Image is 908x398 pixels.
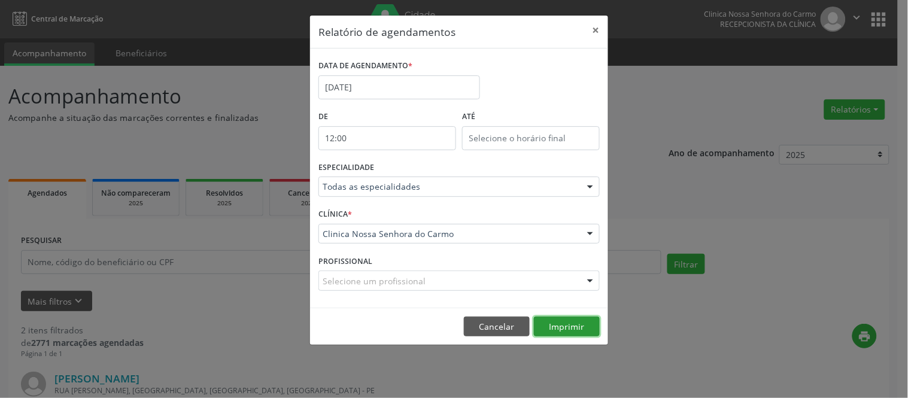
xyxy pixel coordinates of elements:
button: Imprimir [534,317,600,337]
input: Selecione uma data ou intervalo [318,75,480,99]
button: Cancelar [464,317,530,337]
label: De [318,108,456,126]
input: Selecione o horário final [462,126,600,150]
span: Selecione um profissional [323,275,426,287]
label: PROFISSIONAL [318,252,372,271]
h5: Relatório de agendamentos [318,24,455,40]
span: Todas as especialidades [323,181,575,193]
label: ATÉ [462,108,600,126]
label: ESPECIALIDADE [318,159,374,177]
button: Close [584,16,608,45]
input: Selecione o horário inicial [318,126,456,150]
span: Clinica Nossa Senhora do Carmo [323,228,575,240]
label: DATA DE AGENDAMENTO [318,57,412,75]
label: CLÍNICA [318,205,352,224]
